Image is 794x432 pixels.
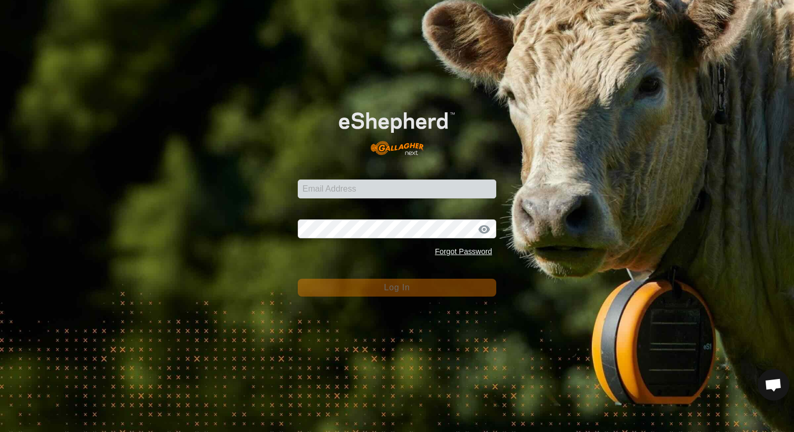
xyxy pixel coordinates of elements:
[758,369,789,401] div: Open chat
[298,180,496,198] input: Email Address
[298,279,496,297] button: Log In
[384,283,410,292] span: Log In
[435,247,492,256] a: Forgot Password
[318,96,476,163] img: E-shepherd Logo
